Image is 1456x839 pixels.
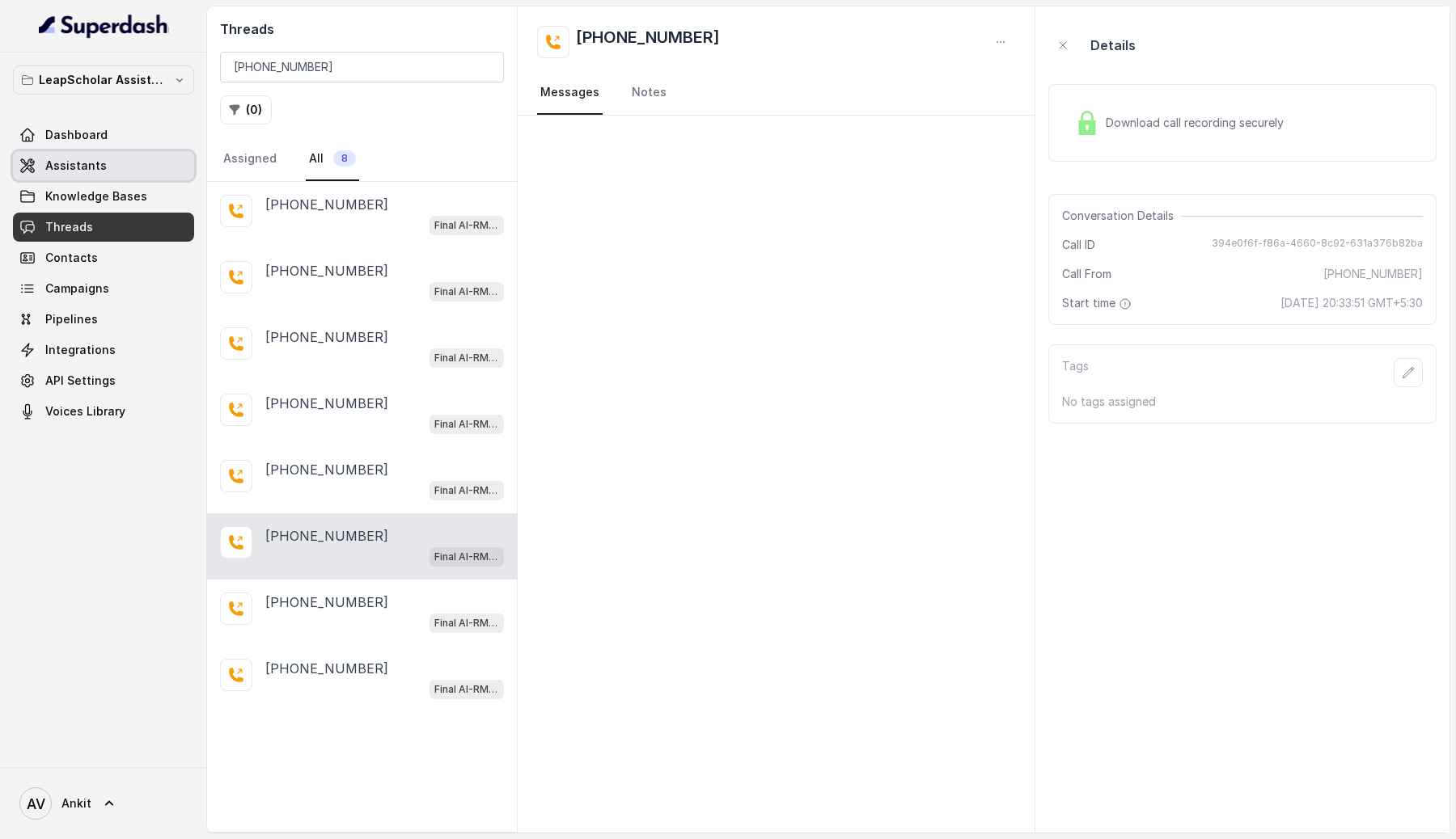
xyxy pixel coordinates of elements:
input: Search by Call ID or Phone Number [220,52,504,82]
button: LeapScholar Assistant [13,65,194,95]
span: Download call recording securely [1106,115,1290,131]
a: Ankit [13,781,194,826]
a: Threads [13,213,194,242]
span: Assistants [45,158,107,174]
span: Integrations [45,342,116,358]
span: [DATE] 20:33:51 GMT+5:30 [1280,295,1423,311]
p: [PHONE_NUMBER] [265,261,388,280]
img: light.svg [39,13,169,39]
p: Final AI-RM - Exam Not Yet Decided [434,217,499,234]
button: (0) [220,95,272,124]
span: Conversation Details [1062,208,1180,224]
p: Final AI-RM - Exam Not Yet Decided [434,549,499,565]
p: [PHONE_NUMBER] [265,592,388,612]
p: Details [1090,36,1136,55]
a: Integrations [13,335,194,365]
p: Final AI-RM - Exam Not Yet Decided [434,350,499,366]
span: Call ID [1062,237,1095,253]
a: Pipelines [13,305,194,334]
p: No tags assigned [1062,394,1423,410]
a: API Settings [13,366,194,395]
span: Ankit [61,795,91,812]
a: Contacts [13,243,194,272]
a: Campaigns [13,274,194,303]
span: Pipelines [45,311,98,327]
p: Tags [1062,358,1089,387]
a: Knowledge Bases [13,182,194,211]
a: All8 [306,137,359,181]
nav: Tabs [537,71,1015,115]
p: [PHONE_NUMBER] [265,195,388,214]
span: API Settings [45,373,116,389]
p: LeapScholar Assistant [39,70,168,90]
span: Campaigns [45,280,109,297]
p: Final AI-RM - Exam Not Yet Decided [434,615,499,631]
span: Start time [1062,295,1135,311]
a: Assigned [220,137,280,181]
a: Voices Library [13,397,194,426]
span: Dashboard [45,127,108,143]
span: [PHONE_NUMBER] [1323,266,1423,282]
p: Final AI-RM - Exam Not Yet Decided [434,416,499,432]
p: [PHONE_NUMBER] [265,659,388,678]
p: Final AI-RM - Exam Not Yet Decided [434,483,499,499]
text: AV [27,795,45,812]
p: Final AI-RM - Exam Not Yet Decided [434,681,499,698]
p: [PHONE_NUMBER] [265,327,388,347]
p: Final AI-RM - Exam Not Yet Decided [434,284,499,300]
span: Voices Library [45,403,125,419]
span: Contacts [45,250,98,266]
span: 394e0f6f-f86a-4660-8c92-631a376b82ba [1212,237,1423,253]
p: [PHONE_NUMBER] [265,526,388,546]
span: Threads [45,219,93,235]
span: Call From [1062,266,1111,282]
h2: [PHONE_NUMBER] [576,26,720,58]
a: Assistants [13,151,194,180]
span: Knowledge Bases [45,188,147,204]
nav: Tabs [220,137,504,181]
p: [PHONE_NUMBER] [265,394,388,413]
a: Notes [629,71,670,115]
h2: Threads [220,19,504,39]
p: [PHONE_NUMBER] [265,460,388,479]
img: Lock Icon [1075,111,1099,135]
span: 8 [333,150,356,167]
a: Dashboard [13,120,194,150]
a: Messages [537,71,603,115]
